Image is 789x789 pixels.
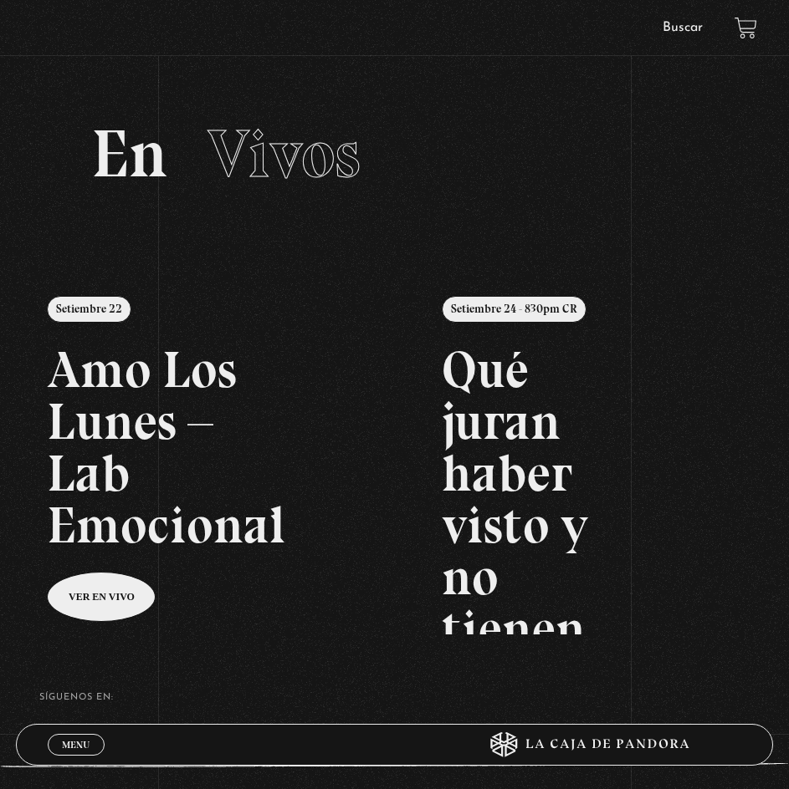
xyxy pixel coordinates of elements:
h4: SÍguenos en: [39,693,750,702]
a: View your shopping cart [735,17,757,39]
h2: En [91,120,697,187]
span: Vivos [207,114,361,194]
span: Menu [62,740,90,750]
a: Buscar [663,21,703,34]
span: Cerrar [56,753,95,765]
